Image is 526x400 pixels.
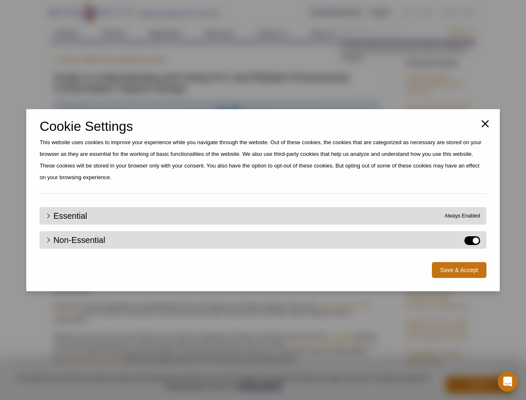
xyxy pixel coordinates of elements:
button: Save & Accept [432,262,486,278]
a: Non-Essential [46,236,105,244]
span: Always Enabled [444,212,480,220]
div: Open Intercom Messenger [498,372,518,392]
a: Essential [46,212,87,220]
p: This website uses cookies to improve your experience while you navigate through the website. Out ... [40,137,486,183]
h2: Cookie Settings [40,122,486,130]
